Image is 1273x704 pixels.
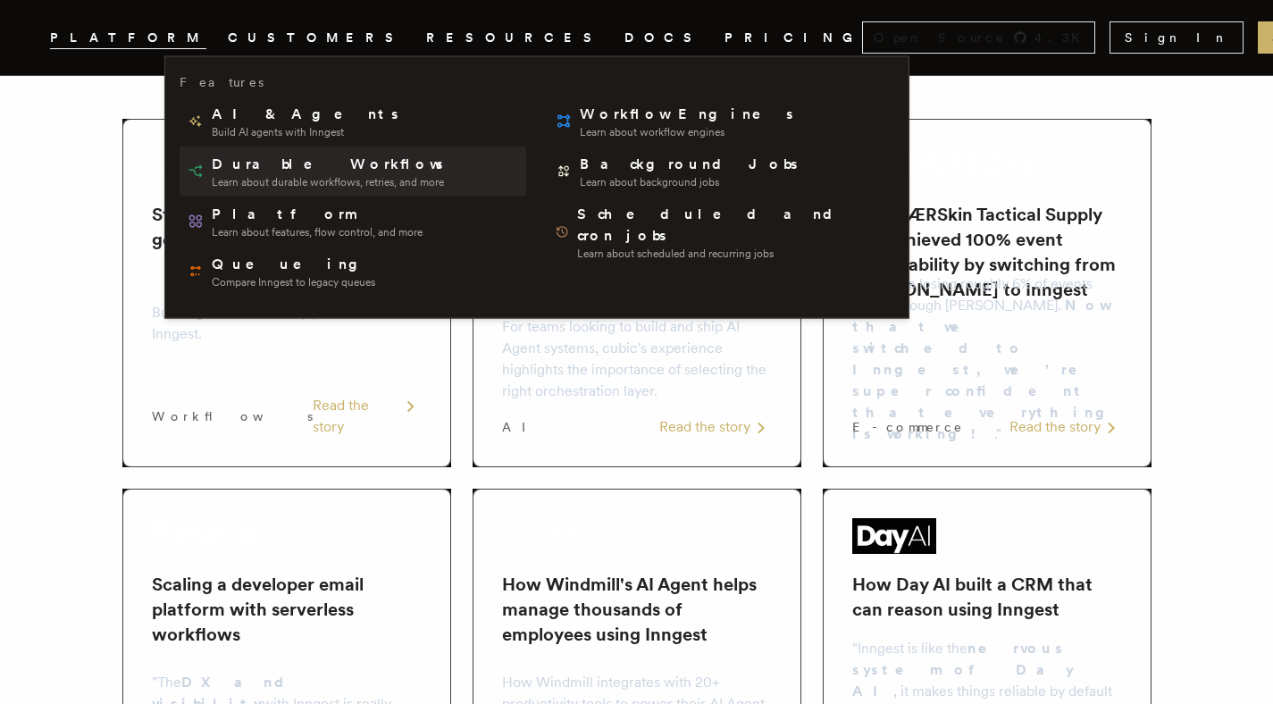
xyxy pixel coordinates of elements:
a: Background JobsLearn about background jobs [548,147,894,197]
div: Read the story [659,416,772,438]
img: SoundCloud [152,148,422,184]
strong: Now that we switched to Inngest, we're super confident that everything is working! [852,297,1118,442]
a: PRICING [724,27,862,49]
img: BÆRSkin Tactical Supply Co. [852,148,1054,177]
span: E-commerce [852,418,963,436]
span: AI [502,418,541,436]
span: Open Source [874,29,1006,46]
span: Scheduled and cron jobs [577,204,887,247]
a: SoundCloud logoStreamlining dynamic video generationBuilding scalable video pipelines with Innges... [122,119,451,467]
a: Sign In [1110,21,1244,54]
span: Durable Workflows [212,154,446,175]
a: QueueingCompare Inngest to legacy queues [180,247,526,297]
p: Building scalable video pipelines with Inngest. [152,302,422,345]
h2: Streamlining dynamic video generation [152,202,422,252]
span: Compare Inngest to legacy queues [212,275,375,289]
span: Background Jobs [580,154,800,175]
span: AI & Agents [212,104,401,125]
span: Build AI agents with Inngest [212,125,401,139]
span: Learn about features, flow control, and more [212,225,423,239]
a: AI & AgentsBuild AI agents with Inngest [180,96,526,147]
p: For teams looking to build and ship AI Agent systems, cubic's experience highlights the importanc... [502,316,772,402]
button: PLATFORM [50,27,206,49]
span: 4.3 K [1034,29,1091,46]
h2: How Windmill's AI Agent helps manage thousands of employees using Inngest [502,572,772,647]
span: Queueing [212,254,375,275]
span: Learn about durable workflows, retries, and more [212,175,446,189]
img: Windmill [502,518,629,547]
span: Learn about workflow engines [580,125,796,139]
div: Read the story [313,395,422,438]
h2: How Day AI built a CRM that can reason using Inngest [852,572,1122,622]
p: "We were losing roughly 6% of events going through [PERSON_NAME]. ." [852,273,1122,445]
div: Read the story [1009,416,1122,438]
h2: Scaling a developer email platform with serverless workflows [152,572,422,647]
a: BÆRSkin Tactical Supply Co. logoHow BÆRSkin Tactical Supply Co. achieved 100% event deliverabilit... [823,119,1152,467]
button: RESOURCES [426,27,603,49]
a: Scheduled and cron jobsLearn about scheduled and recurring jobs [548,197,894,268]
a: CUSTOMERS [228,27,405,49]
a: DOCS [624,27,703,49]
span: Workflows [152,407,313,425]
span: Learn about background jobs [580,175,800,189]
a: Workflow EnginesLearn about workflow engines [548,96,894,147]
span: Workflow Engines [580,104,796,125]
a: PlatformLearn about features, flow control, and more [180,197,526,247]
span: Platform [212,204,423,225]
img: Day AI [852,518,936,554]
span: Learn about scheduled and recurring jobs [577,247,887,261]
strong: nervous system of Day AI [852,640,1074,700]
h3: Features [180,71,264,93]
img: Resend [152,518,268,547]
h2: How BÆRSkin Tactical Supply Co. achieved 100% event deliverability by switching from [PERSON_NAME... [852,202,1122,302]
a: Durable WorkflowsLearn about durable workflows, retries, and more [180,147,526,197]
